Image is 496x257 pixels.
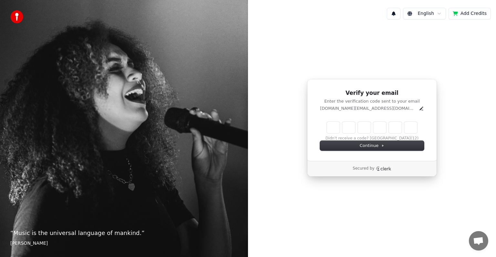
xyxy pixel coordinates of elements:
[327,122,417,133] input: Enter verification code
[320,141,424,151] button: Continue
[320,89,424,97] h1: Verify your email
[320,106,416,111] p: [DOMAIN_NAME][EMAIL_ADDRESS][DOMAIN_NAME]
[419,106,424,111] button: Edit
[353,166,374,171] p: Secured by
[376,166,391,171] a: Clerk logo
[360,143,384,149] span: Continue
[10,240,238,247] footer: [PERSON_NAME]
[469,231,488,251] div: Open chat
[320,98,424,104] p: Enter the verification code sent to your email
[449,8,491,19] button: Add Credits
[10,10,23,23] img: youka
[10,229,238,238] p: “ Music is the universal language of mankind. ”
